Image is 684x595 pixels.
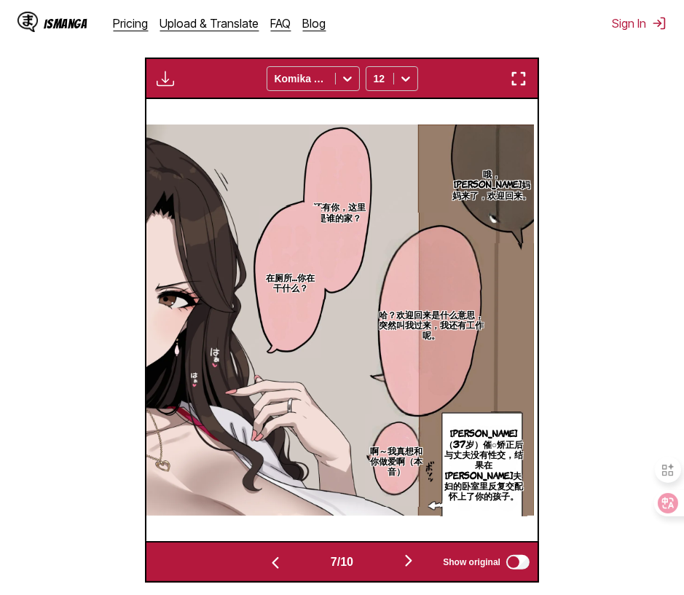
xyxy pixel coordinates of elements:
[652,16,667,31] img: Sign out
[449,165,535,202] p: 哦，[PERSON_NAME]妈妈来了，欢迎回来。
[17,12,38,32] img: IsManga Logo
[612,16,667,31] button: Sign In
[510,70,527,87] img: Enter fullscreen
[309,198,370,225] p: 还有你，这里是谁的家？
[17,12,114,35] a: IsManga LogoIsManga
[303,16,326,31] a: Blog
[271,16,291,31] a: FAQ
[372,306,492,343] p: 哈？欢迎回来是什么意思，突然叫我过来，我还有工作呢。
[144,125,535,516] img: Manga Panel
[331,556,353,569] span: 7 / 10
[160,16,259,31] a: Upload & Translate
[506,555,530,570] input: Show original
[114,16,149,31] a: Pricing
[44,17,87,31] div: IsManga
[400,552,417,570] img: Next page
[443,557,500,567] span: Show original
[259,269,322,296] p: 在厕所…你在干什么？
[440,425,527,504] p: [PERSON_NAME]（37岁）催○矫正后与丈夫没有性交，结果在[PERSON_NAME]夫妇的卧室里反复交配怀上了你的孩子。
[157,70,174,87] img: Download translated images
[267,554,284,572] img: Previous page
[365,442,428,479] p: 啊～我真想和你做爱啊（本音）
